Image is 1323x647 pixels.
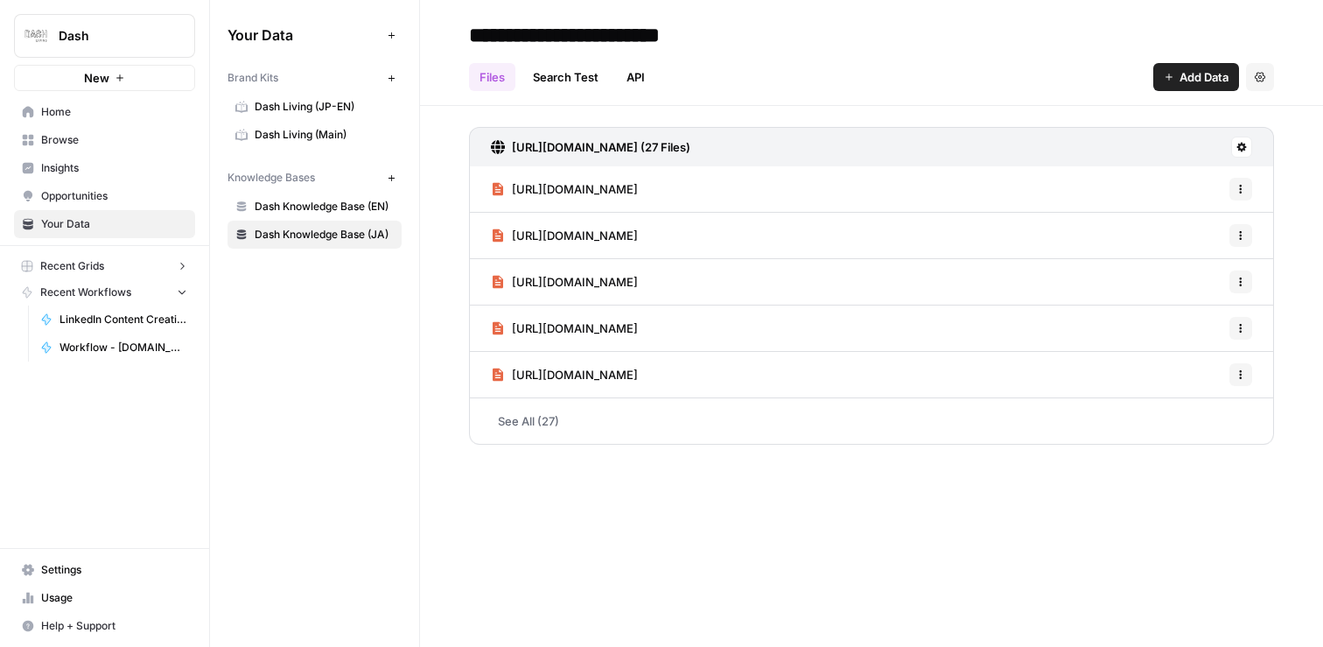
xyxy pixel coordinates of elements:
a: Workflow - [DOMAIN_NAME] Blog [32,334,195,362]
button: Add Data [1153,63,1239,91]
button: Recent Workflows [14,279,195,306]
a: Your Data [14,210,195,238]
span: Settings [41,562,187,578]
a: Search Test [522,63,609,91]
a: Home [14,98,195,126]
button: New [14,65,195,91]
button: Recent Grids [14,253,195,279]
a: Dash Living (JP-EN) [227,93,402,121]
a: Usage [14,584,195,612]
a: [URL][DOMAIN_NAME] [491,306,638,351]
a: Opportunities [14,182,195,210]
span: [URL][DOMAIN_NAME] [512,227,638,244]
a: Dash Knowledge Base (JA) [227,221,402,249]
h3: [URL][DOMAIN_NAME] (27 Files) [512,138,690,156]
span: Recent Grids [40,258,104,274]
a: [URL][DOMAIN_NAME] [491,259,638,305]
span: Usage [41,590,187,606]
span: LinkedIn Content Creation [59,312,187,327]
span: [URL][DOMAIN_NAME] [512,273,638,291]
a: [URL][DOMAIN_NAME] [491,166,638,212]
span: Your Data [41,216,187,232]
a: See All (27) [469,398,1274,444]
a: Insights [14,154,195,182]
span: Workflow - [DOMAIN_NAME] Blog [59,340,187,355]
span: Opportunities [41,188,187,204]
a: [URL][DOMAIN_NAME] (27 Files) [491,128,690,166]
a: Files [469,63,515,91]
a: [URL][DOMAIN_NAME] [491,352,638,397]
span: Dash Knowledge Base (JA) [255,227,394,243]
span: Help + Support [41,618,187,634]
span: Knowledge Bases [227,170,315,186]
span: Insights [41,160,187,176]
span: [URL][DOMAIN_NAME] [512,320,638,337]
span: Home [41,104,187,120]
a: [URL][DOMAIN_NAME] [491,213,638,258]
button: Help + Support [14,612,195,640]
span: Add Data [1179,68,1228,86]
span: [URL][DOMAIN_NAME] [512,366,638,383]
a: Settings [14,556,195,584]
span: New [84,69,109,87]
a: Dash Living (Main) [227,121,402,149]
span: Your Data [227,25,381,46]
span: Dash Living (JP-EN) [255,99,394,115]
span: Dash Living (Main) [255,127,394,143]
span: Dash Knowledge Base (EN) [255,199,394,214]
span: Dash [59,27,164,45]
span: Browse [41,132,187,148]
a: LinkedIn Content Creation [32,306,195,334]
a: Browse [14,126,195,154]
span: [URL][DOMAIN_NAME] [512,180,638,198]
a: API [616,63,655,91]
span: Recent Workflows [40,285,131,300]
button: Workspace: Dash [14,14,195,58]
a: Dash Knowledge Base (EN) [227,193,402,221]
span: Brand Kits [227,70,278,86]
img: Dash Logo [20,20,52,52]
